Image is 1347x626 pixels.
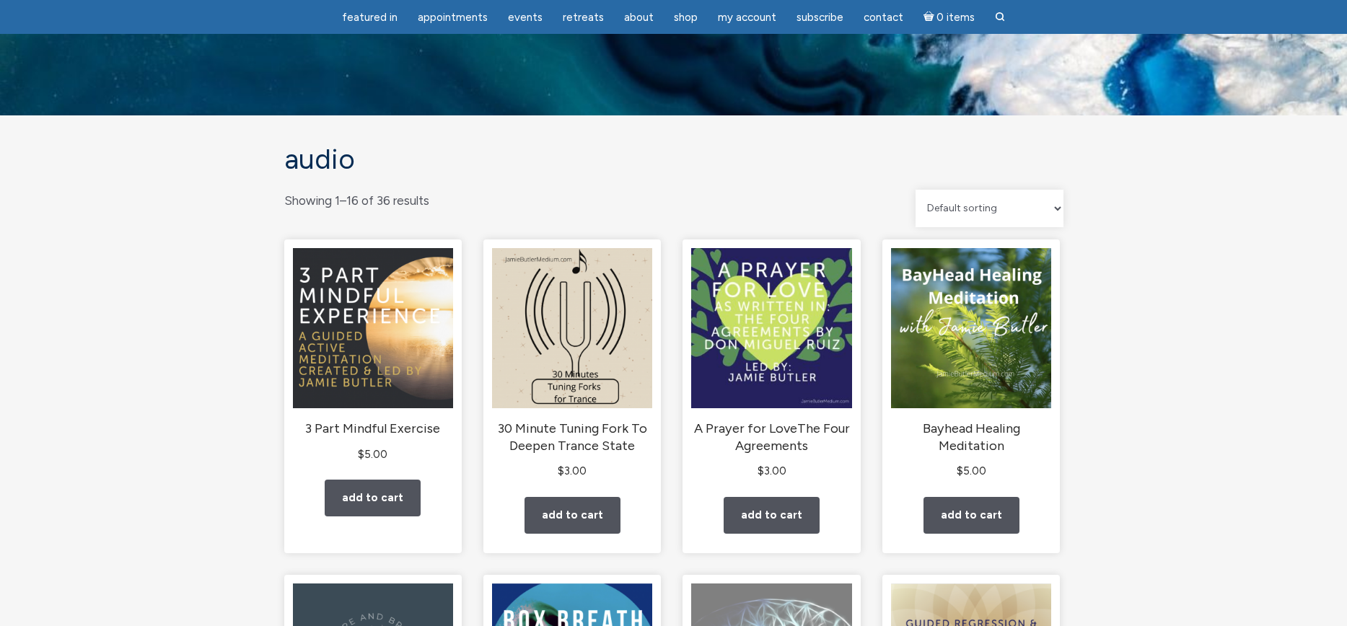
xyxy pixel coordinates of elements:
a: Cart0 items [915,2,984,32]
a: Events [499,4,551,32]
bdi: 5.00 [358,448,387,461]
span: My Account [718,11,776,24]
span: $ [558,464,564,477]
span: About [624,11,654,24]
a: 3 Part Mindful Exercise $5.00 [293,248,453,464]
span: Contact [864,11,903,24]
h2: 3 Part Mindful Exercise [293,420,453,438]
h2: Bayhead Healing Meditation [891,420,1051,454]
img: Bayhead Healing Meditation [891,248,1051,408]
a: 30 Minute Tuning Fork To Deepen Trance State $3.00 [492,248,652,480]
a: Subscribe [788,4,852,32]
h1: Audio [284,144,1063,175]
span: Retreats [563,11,604,24]
h2: 30 Minute Tuning Fork To Deepen Trance State [492,420,652,454]
a: About [615,4,662,32]
img: A Prayer for LoveThe Four Agreements [691,248,851,408]
span: $ [957,464,963,477]
a: Bayhead Healing Meditation $5.00 [891,248,1051,480]
a: Add to cart: “3 Part Mindful Exercise” [325,480,421,516]
a: Shop [665,4,706,32]
span: $ [358,448,364,461]
p: Showing 1–16 of 36 results [284,190,429,212]
a: Retreats [554,4,613,32]
bdi: 5.00 [957,464,986,477]
span: Subscribe [797,11,843,24]
span: Events [508,11,543,24]
span: featured in [342,11,398,24]
a: A Prayer for LoveThe Four Agreements $3.00 [691,248,851,480]
a: Contact [855,4,912,32]
i: Cart [923,11,937,24]
bdi: 3.00 [558,464,587,477]
h2: A Prayer for LoveThe Four Agreements [691,420,851,454]
span: $ [758,464,764,477]
bdi: 3.00 [758,464,786,477]
a: Appointments [409,4,496,32]
a: Add to cart: “30 Minute Tuning Fork To Deepen Trance State” [525,497,620,534]
img: 3 Part Mindful Exercise [293,248,453,408]
a: My Account [709,4,785,32]
span: 0 items [936,12,975,23]
span: Shop [674,11,698,24]
a: Add to cart: “Bayhead Healing Meditation” [923,497,1019,534]
a: featured in [333,4,406,32]
img: 30 Minute Tuning Fork To Deepen Trance State [492,248,652,408]
span: Appointments [418,11,488,24]
select: Shop order [916,190,1063,227]
a: Add to cart: “A Prayer for LoveThe Four Agreements” [724,497,820,534]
